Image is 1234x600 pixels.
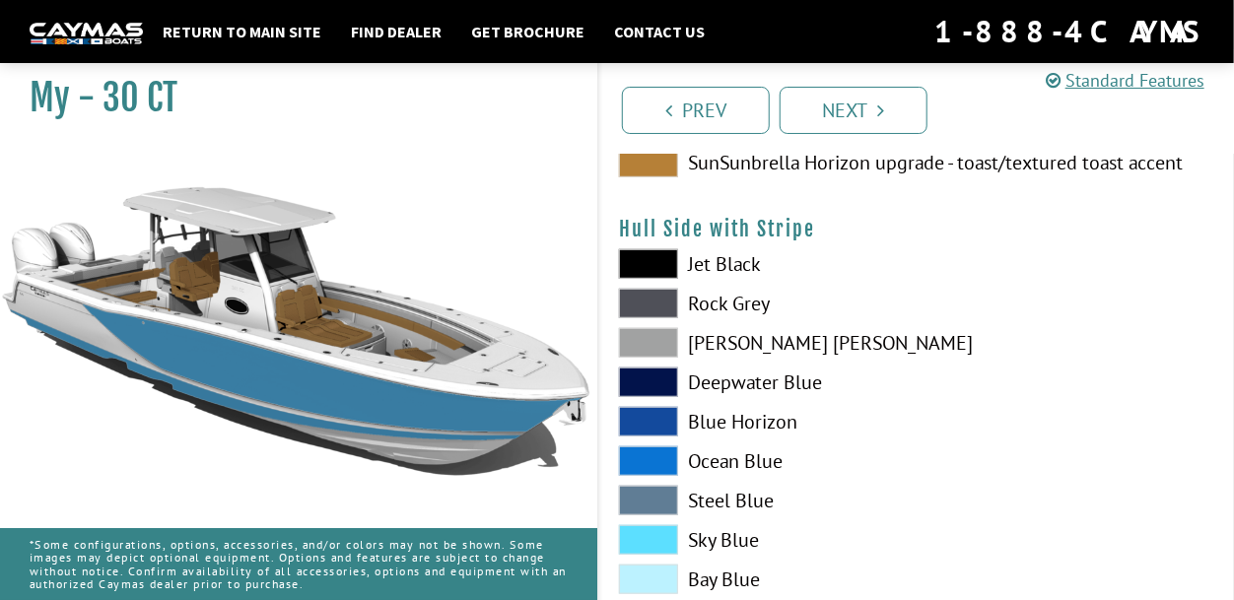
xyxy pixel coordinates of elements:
[619,446,897,476] label: Ocean Blue
[30,76,548,120] h1: My - 30 CT
[604,19,715,44] a: Contact Us
[619,249,897,279] label: Jet Black
[30,23,143,43] img: white-logo-c9c8dbefe5ff5ceceb0f0178aa75bf4bb51f6bca0971e226c86eb53dfe498488.png
[619,289,897,318] label: Rock Grey
[30,528,568,600] p: *Some configurations, options, accessories, and/or colors may not be shown. Some images may depic...
[619,525,897,555] label: Sky Blue
[1046,69,1204,92] a: Standard Features
[341,19,451,44] a: Find Dealer
[619,328,897,358] label: [PERSON_NAME] [PERSON_NAME]
[622,87,770,134] a: Prev
[619,367,897,397] label: Deepwater Blue
[619,148,897,177] label: SunSunbrella Horizon upgrade - toast/textured toast accent
[461,19,594,44] a: Get Brochure
[619,407,897,436] label: Blue Horizon
[934,10,1204,53] div: 1-888-4CAYMAS
[780,87,927,134] a: Next
[619,565,897,594] label: Bay Blue
[619,486,897,515] label: Steel Blue
[617,84,1234,134] ul: Pagination
[619,217,1214,241] h4: Hull Side with Stripe
[153,19,331,44] a: Return to main site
